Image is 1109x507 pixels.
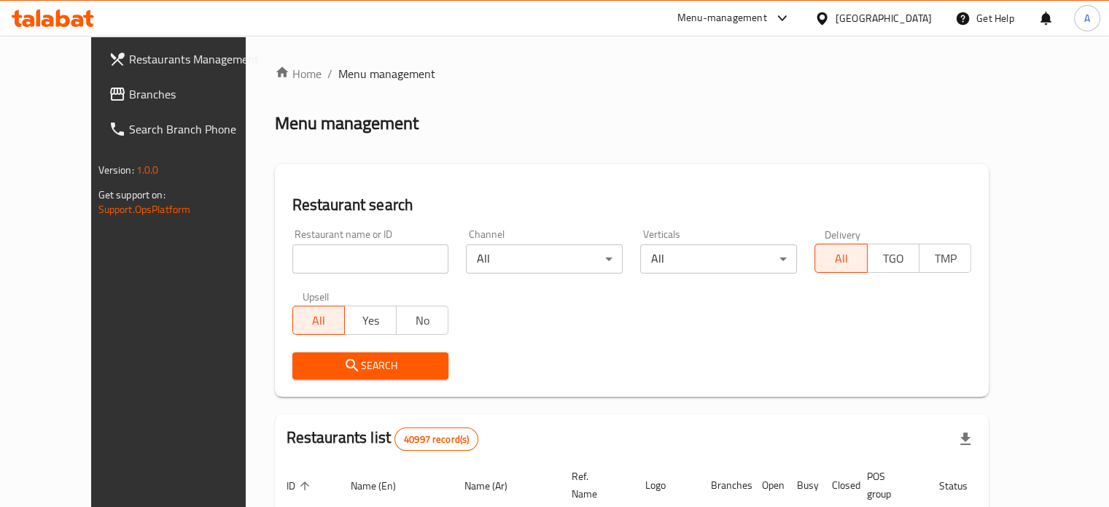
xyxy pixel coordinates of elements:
[275,65,989,82] nav: breadcrumb
[344,306,397,335] button: Yes
[327,65,332,82] li: /
[292,244,449,274] input: Search for restaurant name or ID..
[825,229,861,239] label: Delivery
[98,200,191,219] a: Support.OpsPlatform
[292,306,345,335] button: All
[395,433,478,446] span: 40997 record(s)
[303,291,330,301] label: Upsell
[1084,10,1090,26] span: A
[275,112,419,135] h2: Menu management
[640,244,797,274] div: All
[338,65,435,82] span: Menu management
[925,248,965,269] span: TMP
[287,427,479,451] h2: Restaurants list
[466,244,623,274] div: All
[464,477,526,495] span: Name (Ar)
[292,352,449,379] button: Search
[867,244,919,273] button: TGO
[97,77,276,112] a: Branches
[939,477,987,495] span: Status
[98,185,166,204] span: Get support on:
[97,112,276,147] a: Search Branch Phone
[677,9,767,27] div: Menu-management
[129,85,265,103] span: Branches
[836,10,932,26] div: [GEOGRAPHIC_DATA]
[97,42,276,77] a: Restaurants Management
[136,160,159,179] span: 1.0.0
[396,306,448,335] button: No
[304,357,437,375] span: Search
[275,65,322,82] a: Home
[292,194,972,216] h2: Restaurant search
[948,422,983,457] div: Export file
[821,248,861,269] span: All
[129,120,265,138] span: Search Branch Phone
[814,244,867,273] button: All
[129,50,265,68] span: Restaurants Management
[919,244,971,273] button: TMP
[873,248,914,269] span: TGO
[867,468,910,503] span: POS group
[402,310,443,331] span: No
[287,477,314,495] span: ID
[351,477,415,495] span: Name (En)
[351,310,391,331] span: Yes
[98,160,134,179] span: Version:
[394,427,478,451] div: Total records count
[299,310,339,331] span: All
[572,468,616,503] span: Ref. Name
